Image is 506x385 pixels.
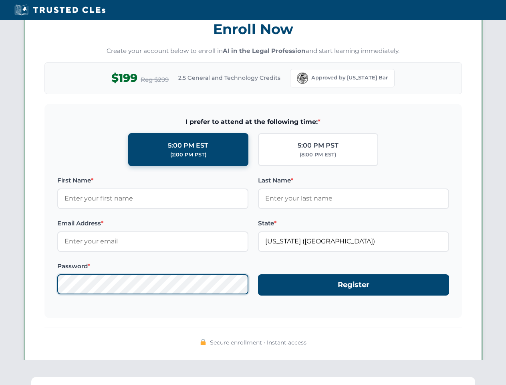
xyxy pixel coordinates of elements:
[168,140,208,151] div: 5:00 PM EST
[57,176,248,185] label: First Name
[258,231,449,251] input: Florida (FL)
[210,338,306,347] span: Secure enrollment • Instant access
[12,4,108,16] img: Trusted CLEs
[44,47,462,56] p: Create your account below to enroll in and start learning immediately.
[311,74,388,82] span: Approved by [US_STATE] Bar
[300,151,336,159] div: (8:00 PM EST)
[141,75,169,85] span: Reg $299
[57,261,248,271] label: Password
[57,219,248,228] label: Email Address
[223,47,306,55] strong: AI in the Legal Profession
[44,16,462,42] h3: Enroll Now
[111,69,137,87] span: $199
[258,188,449,209] input: Enter your last name
[298,140,339,151] div: 5:00 PM PST
[57,188,248,209] input: Enter your first name
[57,117,449,127] span: I prefer to attend at the following time:
[57,231,248,251] input: Enter your email
[170,151,206,159] div: (2:00 PM PST)
[258,274,449,296] button: Register
[258,219,449,228] label: State
[258,176,449,185] label: Last Name
[297,73,308,84] img: Florida Bar
[178,73,280,82] span: 2.5 General and Technology Credits
[200,339,206,345] img: 🔒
